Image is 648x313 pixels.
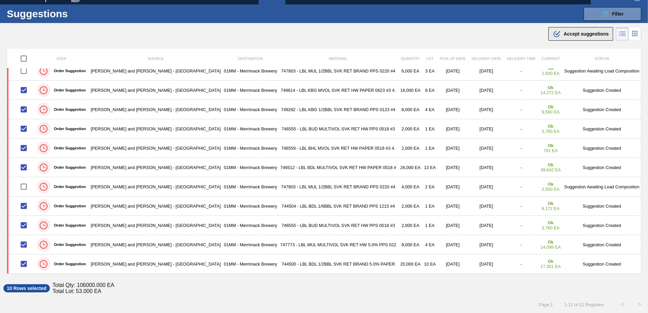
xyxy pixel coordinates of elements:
[541,167,561,172] span: 39,642 EA
[541,57,560,61] span: Current
[504,216,539,235] td: -
[423,177,437,196] td: 2 EA
[437,196,469,216] td: [DATE]
[563,100,641,119] td: Suggestion Created
[7,235,641,254] a: Order Suggestion[PERSON_NAME] and [PERSON_NAME] - [GEOGRAPHIC_DATA]01MM - Merrimack Brewery747773...
[437,81,469,100] td: [DATE]
[89,100,222,119] td: [PERSON_NAME] and [PERSON_NAME] - [GEOGRAPHIC_DATA]
[223,61,279,81] td: 01MM - Merrimack Brewery
[504,139,539,158] td: -
[223,119,279,139] td: 01MM - Merrimack Brewery
[504,158,539,177] td: -
[223,81,279,100] td: 01MM - Merrimack Brewery
[423,254,437,274] td: 10 EA
[7,139,641,158] a: Order Suggestion[PERSON_NAME] and [PERSON_NAME] - [GEOGRAPHIC_DATA]01MM - Merrimack Brewery746559...
[548,162,553,167] strong: Ok
[469,81,504,100] td: [DATE]
[437,61,469,81] td: [DATE]
[148,57,164,61] span: Source
[7,177,641,196] a: Order Suggestion[PERSON_NAME] and [PERSON_NAME] - [GEOGRAPHIC_DATA]01MM - Merrimack Brewery747803...
[3,284,50,292] span: 10 Rows selected
[89,139,222,158] td: [PERSON_NAME] and [PERSON_NAME] - [GEOGRAPHIC_DATA]
[542,225,560,230] span: 3,760 EA
[548,239,553,245] strong: Ok
[329,57,347,61] span: Material
[563,177,641,196] td: Suggestion Awaiting Load Composition
[563,119,641,139] td: Suggestion Created
[504,61,539,81] td: -
[469,254,504,274] td: [DATE]
[398,139,423,158] td: 2,000 EA
[50,69,86,73] label: Order Suggestion
[616,27,629,40] div: List Vision
[223,139,279,158] td: 01MM - Merrimack Brewery
[614,296,631,313] button: <
[612,11,624,17] span: Filter
[89,177,222,196] td: [PERSON_NAME] and [PERSON_NAME] - [GEOGRAPHIC_DATA]
[548,85,553,90] strong: Ok
[542,71,560,76] span: 2,500 EA
[541,245,561,250] span: 14,099 EA
[471,57,501,61] span: Delivery Date
[423,235,437,254] td: 4 EA
[50,107,86,111] label: Order Suggestion
[279,81,398,100] td: 749614 - LBL KBG MVOL SVK RET HW PAPER 0623 #3 4.
[7,254,641,274] a: Order Suggestion[PERSON_NAME] and [PERSON_NAME] - [GEOGRAPHIC_DATA]01MM - Merrimack Brewery744500...
[50,127,86,131] label: Order Suggestion
[469,216,504,235] td: [DATE]
[437,254,469,274] td: [DATE]
[631,296,648,313] button: >
[89,196,222,216] td: [PERSON_NAME] and [PERSON_NAME] - [GEOGRAPHIC_DATA]
[548,201,553,206] strong: Ok
[548,124,553,129] strong: Ok
[53,282,114,288] span: Total Qty: 106000.000 EA
[223,100,279,119] td: 01MM - Merrimack Brewery
[279,196,398,216] td: 744504 - LBL BDL 1/6BBL SVK RET BRAND PPS 1215 #4
[7,216,641,235] a: Order Suggestion[PERSON_NAME] and [PERSON_NAME] - [GEOGRAPHIC_DATA]01MM - Merrimack Brewery746555...
[279,139,398,158] td: 746559 - LBL BHL MVOL SVK RET HW PAPER 0518 #3 4.
[50,204,86,208] label: Order Suggestion
[398,177,423,196] td: 4,000 EA
[437,216,469,235] td: [DATE]
[223,177,279,196] td: 01MM - Merrimack Brewery
[398,158,423,177] td: 26,000 EA
[279,61,398,81] td: 747803 - LBL MUL 1/2BBL SVK RET BRAND PPS 0220 #4
[398,81,423,100] td: 16,000 EA
[279,119,398,139] td: 746555 - LBL BUD MULTIVOL SVK RET HW PPS 0518 #3
[398,100,423,119] td: 8,000 EA
[563,61,641,81] td: Suggestion Awaiting Load Composition
[7,61,641,81] a: Order Suggestion[PERSON_NAME] and [PERSON_NAME] - [GEOGRAPHIC_DATA]01MM - Merrimack Brewery747803...
[548,220,553,225] strong: Ok
[50,165,86,169] label: Order Suggestion
[279,177,398,196] td: 747803 - LBL MUL 1/2BBL SVK RET BRAND PPS 0220 #4
[423,196,437,216] td: 1 EA
[504,254,539,274] td: -
[437,139,469,158] td: [DATE]
[504,235,539,254] td: -
[7,100,641,119] a: Order Suggestion[PERSON_NAME] and [PERSON_NAME] - [GEOGRAPHIC_DATA]01MM - Merrimack Brewery749282...
[89,119,222,139] td: [PERSON_NAME] and [PERSON_NAME] - [GEOGRAPHIC_DATA]
[50,146,86,150] label: Order Suggestion
[279,254,398,274] td: 744500 - LBL BDL 1/2BBL SVK RET BRAND 5.0% PAPER
[398,196,423,216] td: 2,000 EA
[542,206,560,211] span: 8,172 EA
[423,139,437,158] td: 1 EA
[541,264,561,269] span: 17,301 EA
[504,119,539,139] td: -
[7,81,641,100] a: Order Suggestion[PERSON_NAME] and [PERSON_NAME] - [GEOGRAPHIC_DATA]01MM - Merrimack Brewery749614...
[223,196,279,216] td: 01MM - Merrimack Brewery
[238,57,263,61] span: Destination
[469,158,504,177] td: [DATE]
[89,61,222,81] td: [PERSON_NAME] and [PERSON_NAME] - [GEOGRAPHIC_DATA]
[279,216,398,235] td: 746555 - LBL BUD MULTIVOL SVK RET HW PPS 0518 #3
[398,61,423,81] td: 6,000 EA
[89,254,222,274] td: [PERSON_NAME] and [PERSON_NAME] - [GEOGRAPHIC_DATA]
[563,196,641,216] td: Suggestion Created
[398,254,423,274] td: 20,000 EA
[279,158,398,177] td: 746512 - LBL BDL MULTIVOL SVK RET HW PAPER 0518 #
[563,216,641,235] td: Suggestion Created
[469,119,504,139] td: [DATE]
[504,81,539,100] td: -
[398,216,423,235] td: 2,000 EA
[398,119,423,139] td: 2,000 EA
